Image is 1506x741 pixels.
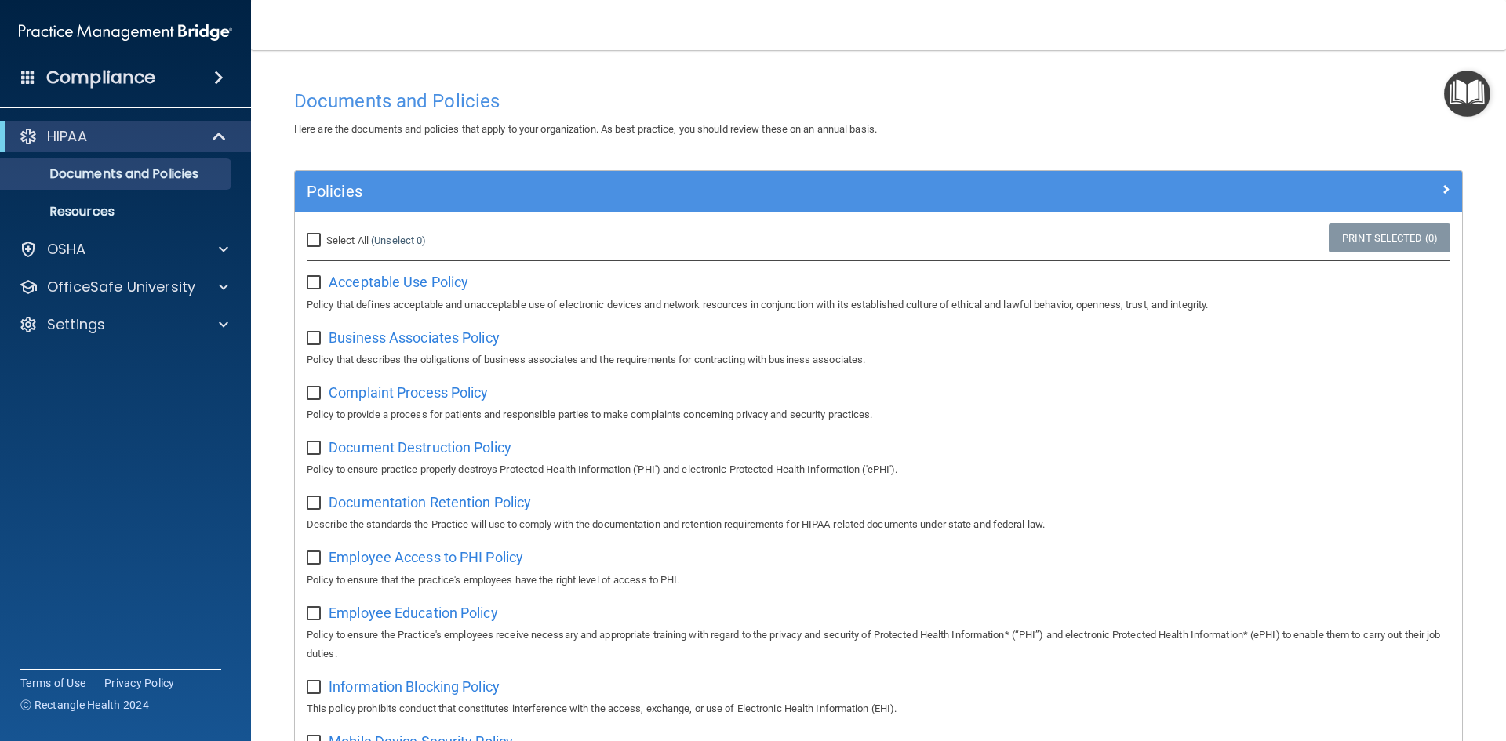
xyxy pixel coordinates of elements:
[307,179,1450,204] a: Policies
[47,278,195,296] p: OfficeSafe University
[307,234,325,247] input: Select All (Unselect 0)
[329,439,511,456] span: Document Destruction Policy
[19,16,232,48] img: PMB logo
[20,675,85,691] a: Terms of Use
[47,127,87,146] p: HIPAA
[329,329,500,346] span: Business Associates Policy
[307,296,1450,314] p: Policy that defines acceptable and unacceptable use of electronic devices and network resources i...
[329,274,468,290] span: Acceptable Use Policy
[329,494,531,510] span: Documentation Retention Policy
[307,571,1450,590] p: Policy to ensure that the practice's employees have the right level of access to PHI.
[329,549,523,565] span: Employee Access to PHI Policy
[307,351,1450,369] p: Policy that describes the obligations of business associates and the requirements for contracting...
[104,675,175,691] a: Privacy Policy
[46,67,155,89] h4: Compliance
[307,405,1450,424] p: Policy to provide a process for patients and responsible parties to make complaints concerning pr...
[307,183,1159,200] h5: Policies
[19,240,228,259] a: OSHA
[371,234,426,246] a: (Unselect 0)
[19,278,228,296] a: OfficeSafe University
[1444,71,1490,117] button: Open Resource Center
[294,123,877,135] span: Here are the documents and policies that apply to your organization. As best practice, you should...
[307,699,1450,718] p: This policy prohibits conduct that constitutes interference with the access, exchange, or use of ...
[329,605,498,621] span: Employee Education Policy
[47,315,105,334] p: Settings
[19,127,227,146] a: HIPAA
[326,234,369,246] span: Select All
[1329,223,1450,252] a: Print Selected (0)
[19,315,228,334] a: Settings
[294,91,1463,111] h4: Documents and Policies
[329,678,500,695] span: Information Blocking Policy
[329,384,488,401] span: Complaint Process Policy
[307,460,1450,479] p: Policy to ensure practice properly destroys Protected Health Information ('PHI') and electronic P...
[10,166,224,182] p: Documents and Policies
[47,240,86,259] p: OSHA
[20,697,149,713] span: Ⓒ Rectangle Health 2024
[307,515,1450,534] p: Describe the standards the Practice will use to comply with the documentation and retention requi...
[10,204,224,220] p: Resources
[307,626,1450,663] p: Policy to ensure the Practice's employees receive necessary and appropriate training with regard ...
